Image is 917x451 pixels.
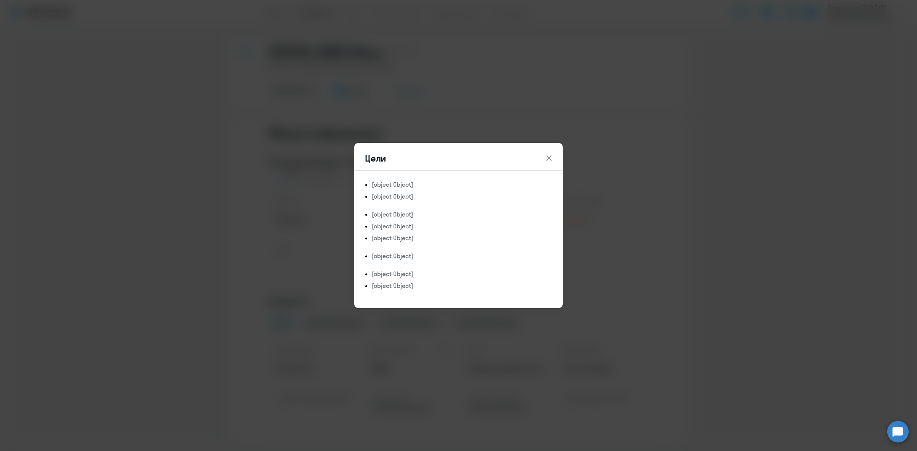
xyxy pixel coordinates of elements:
[372,180,552,189] p: [object Object]
[372,281,552,290] p: [object Object]
[372,192,552,200] p: [object Object]
[372,210,552,218] p: [object Object]
[372,234,552,242] p: [object Object]
[372,252,552,260] p: [object Object]
[372,222,552,230] p: [object Object]
[372,270,552,278] p: [object Object]
[354,152,563,164] header: Цели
